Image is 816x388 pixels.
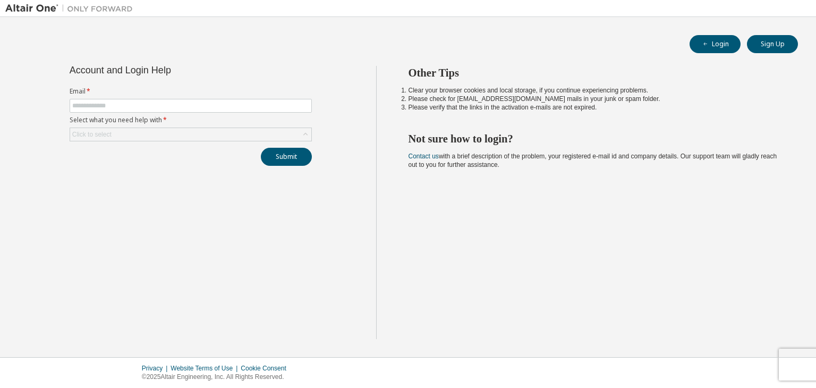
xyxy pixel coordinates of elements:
button: Sign Up [747,35,798,53]
li: Please verify that the links in the activation e-mails are not expired. [409,103,779,112]
h2: Other Tips [409,66,779,80]
li: Please check for [EMAIL_ADDRESS][DOMAIN_NAME] mails in your junk or spam folder. [409,95,779,103]
span: with a brief description of the problem, your registered e-mail id and company details. Our suppo... [409,153,777,168]
div: Privacy [142,364,171,373]
div: Click to select [70,128,311,141]
div: Website Terms of Use [171,364,241,373]
h2: Not sure how to login? [409,132,779,146]
a: Contact us [409,153,439,160]
label: Email [70,87,312,96]
div: Cookie Consent [241,364,292,373]
div: Account and Login Help [70,66,263,74]
label: Select what you need help with [70,116,312,124]
div: Click to select [72,130,112,139]
img: Altair One [5,3,138,14]
button: Submit [261,148,312,166]
p: © 2025 Altair Engineering, Inc. All Rights Reserved. [142,373,293,382]
li: Clear your browser cookies and local storage, if you continue experiencing problems. [409,86,779,95]
button: Login [690,35,741,53]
